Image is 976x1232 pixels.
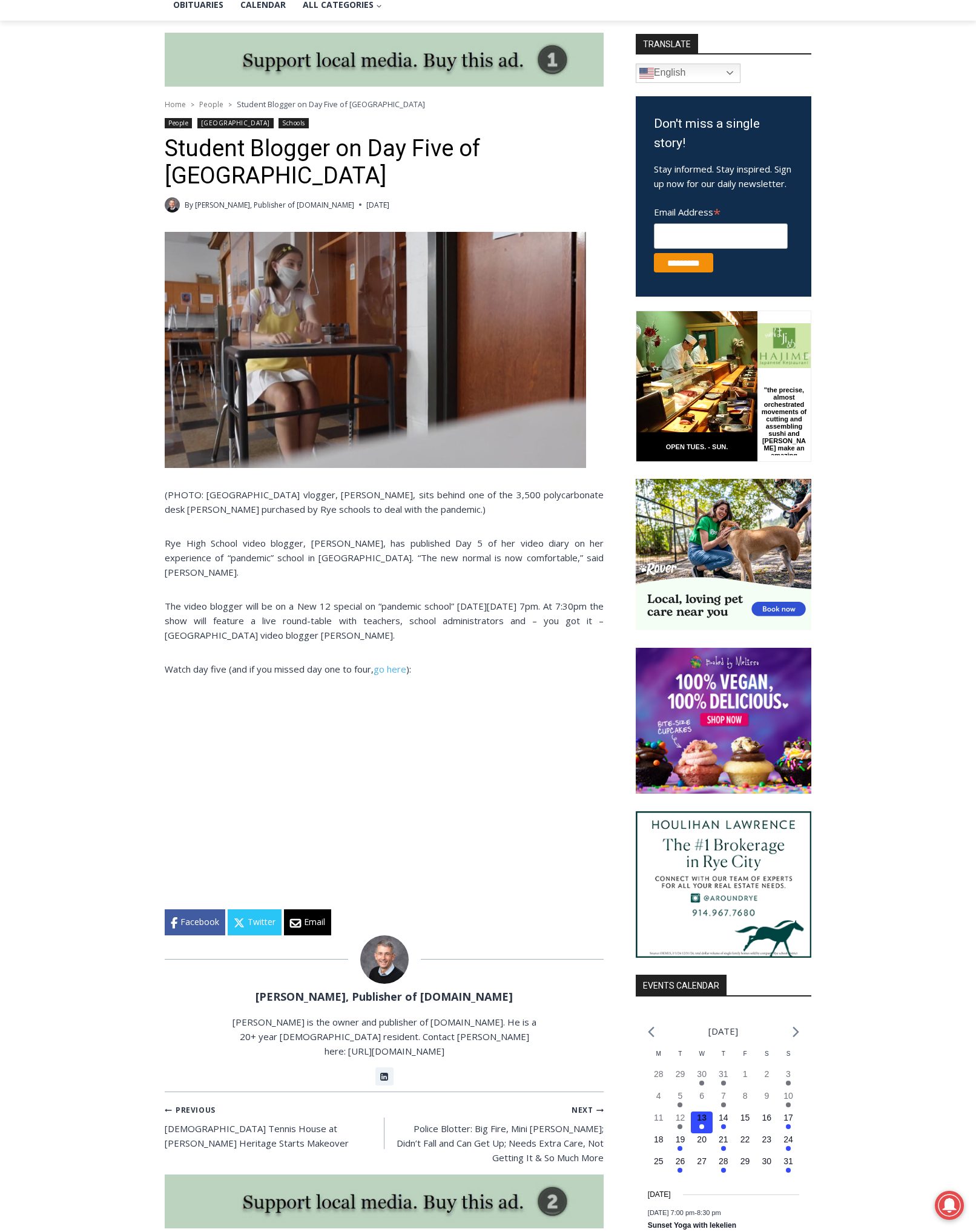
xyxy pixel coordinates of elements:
[721,1168,726,1173] em: Has events
[699,1091,704,1101] time: 6
[740,1135,750,1144] time: 22
[699,1050,704,1057] span: W
[648,1112,670,1133] button: 11
[648,1133,670,1155] button: 18
[165,1174,604,1229] img: support local media, buy this ad
[740,1113,750,1122] time: 15
[721,1102,726,1107] em: Has events
[777,1155,799,1177] button: 31 Has events
[697,1156,707,1166] time: 27
[648,1209,721,1216] time: -
[360,4,437,55] a: Book [PERSON_NAME]'s Good Humor for Your Event
[670,1112,691,1133] button: 12 Has events
[185,199,193,211] span: By
[284,909,331,935] a: Email
[165,98,604,110] nav: Breadcrumbs
[697,1135,707,1144] time: 20
[713,1155,734,1177] button: 28 Has events
[654,1135,664,1144] time: 18
[676,1113,685,1122] time: 12
[165,599,604,642] p: The video blogger will be on a New 12 special on “pandemic school” [DATE][DATE] 7pm. At 7:30pm th...
[165,487,604,516] p: (PHOTO: [GEOGRAPHIC_DATA] vlogger, [PERSON_NAME], sits behind one of the 3,500 polycarbonate desk...
[228,909,282,935] a: Twitter
[713,1090,734,1112] button: 7 Has events
[783,1091,793,1101] time: 10
[656,1091,661,1101] time: 4
[721,1081,726,1085] em: Has events
[786,1050,791,1057] span: S
[719,1135,728,1144] time: 21
[1,122,122,151] a: Open Tues. - Sun. [PHONE_NUMBER]
[734,1155,756,1177] button: 29
[306,1,572,117] div: "[PERSON_NAME] and I covered the [DATE] Parade, which was a really eye opening experience as I ha...
[678,1146,682,1151] em: Has events
[699,1124,704,1129] em: Has events
[197,118,274,128] a: [GEOGRAPHIC_DATA]
[719,1069,728,1079] time: 31
[756,1155,777,1177] button: 30
[636,64,740,83] a: English
[293,1,366,55] img: s_800_d653096d-cda9-4b24-94f4-9ae0c7afa054.jpeg
[678,1124,682,1129] em: Has events
[648,1155,670,1177] button: 25
[691,1049,713,1068] div: Wednesday
[670,1049,691,1068] div: Tuesday
[756,1068,777,1090] button: 2
[721,1091,726,1101] time: 7
[648,1221,736,1231] a: Sunset Yoga with Iekelien
[678,1102,682,1107] em: Has events
[291,117,587,151] a: Intern @ [DOMAIN_NAME]
[366,199,389,211] time: [DATE]
[670,1090,691,1112] button: 5 Has events
[783,1113,793,1122] time: 17
[719,1156,728,1166] time: 28
[762,1156,772,1166] time: 30
[719,1113,728,1122] time: 14
[721,1124,726,1129] em: Has events
[743,1091,748,1101] time: 8
[697,1069,707,1079] time: 30
[165,536,604,579] p: Rye High School video blogger, [PERSON_NAME], has published Day 5 of her video diary on her exper...
[734,1049,756,1068] div: Friday
[676,1069,685,1079] time: 29
[713,1049,734,1068] div: Thursday
[384,1102,604,1165] a: NextPolice Blotter: Big Fire, Mini [PERSON_NAME]; Didn’t Fall and Can Get Up; Needs Extra Care, N...
[743,1069,748,1079] time: 1
[636,975,727,995] h2: Events Calendar
[670,1133,691,1155] button: 19 Has events
[762,1113,772,1122] time: 16
[279,118,309,128] a: Schools
[777,1068,799,1090] button: 3 Has events
[777,1090,799,1112] button: 10 Has events
[699,1081,704,1085] em: Has events
[734,1090,756,1112] button: 8
[676,1135,685,1144] time: 19
[237,99,425,110] span: Student Blogger on Day Five of [GEOGRAPHIC_DATA]
[124,76,172,145] div: "the precise, almost orchestrated movements of cutting and assembling sushi and [PERSON_NAME] mak...
[165,99,186,110] a: Home
[191,100,194,109] span: >
[165,135,604,190] h1: Student Blogger on Day Five of [GEOGRAPHIC_DATA]
[756,1049,777,1068] div: Saturday
[256,989,513,1004] a: [PERSON_NAME], Publisher of [DOMAIN_NAME]
[165,909,225,935] a: Facebook
[165,1104,216,1116] small: Previous
[777,1049,799,1068] div: Sunday
[734,1068,756,1090] button: 1
[374,663,406,675] a: go here
[713,1133,734,1155] button: 21 Has events
[369,13,421,47] h4: Book [PERSON_NAME]'s Good Humor for Your Event
[79,16,299,39] div: Book [PERSON_NAME]'s Good Humor for Your Drive by Birthday
[195,200,354,210] a: [PERSON_NAME], Publisher of [DOMAIN_NAME]
[678,1050,682,1057] span: T
[678,1091,683,1101] time: 5
[764,1091,769,1101] time: 9
[708,1023,738,1039] li: [DATE]
[713,1112,734,1133] button: 14 Has events
[636,34,698,53] strong: TRANSLATE
[786,1146,791,1151] em: Has events
[793,1026,799,1038] a: Next month
[199,99,223,110] a: People
[676,1156,685,1166] time: 26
